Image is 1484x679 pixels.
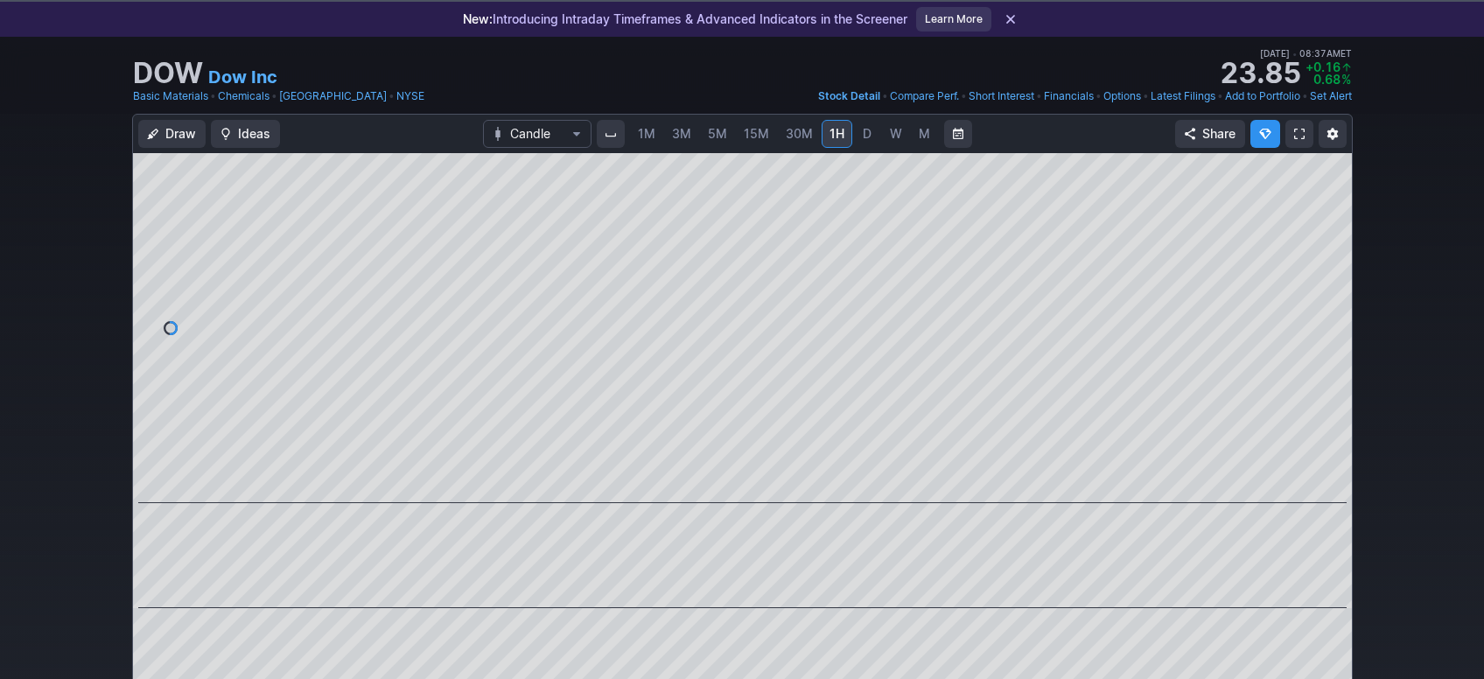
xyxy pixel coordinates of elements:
a: 1H [822,120,852,148]
button: Explore new features [1250,120,1280,148]
a: Dow Inc [208,65,277,89]
span: 30M [786,126,813,141]
span: 3M [672,126,691,141]
span: Candle [510,125,564,143]
a: Latest Filings [1151,87,1215,105]
span: Share [1202,125,1235,143]
a: 15M [736,120,777,148]
span: • [1302,87,1308,105]
span: 1H [829,126,844,141]
a: Basic Materials [133,87,208,105]
a: Learn More [916,7,991,31]
a: Chemicals [218,87,269,105]
strong: 23.85 [1220,59,1301,87]
span: +0.16 [1305,59,1340,74]
span: % [1341,72,1351,87]
span: [DATE] 08:37AM ET [1260,45,1352,61]
span: Ideas [238,125,270,143]
span: • [1217,87,1223,105]
span: 15M [744,126,769,141]
span: 1M [638,126,655,141]
a: Options [1103,87,1141,105]
p: Introducing Intraday Timeframes & Advanced Indicators in the Screener [463,10,907,28]
a: NYSE [396,87,424,105]
button: Interval [597,120,625,148]
a: Set Alert [1310,87,1352,105]
button: Share [1175,120,1245,148]
a: Financials [1044,87,1094,105]
span: 5M [708,126,727,141]
a: Compare Perf. [890,87,959,105]
button: Chart Type [483,120,591,148]
a: D [853,120,881,148]
a: Short Interest [969,87,1034,105]
span: • [961,87,967,105]
span: Draw [165,125,196,143]
span: New: [463,11,493,26]
span: • [1143,87,1149,105]
span: • [210,87,216,105]
span: • [882,87,888,105]
span: M [919,126,930,141]
a: 1M [630,120,663,148]
span: • [388,87,395,105]
a: [GEOGRAPHIC_DATA] [279,87,387,105]
button: Chart Settings [1319,120,1347,148]
a: Stock Detail [818,87,880,105]
a: 3M [664,120,699,148]
span: Latest Filings [1151,89,1215,102]
a: 30M [778,120,821,148]
span: • [1292,48,1297,59]
h1: DOW [133,59,203,87]
span: W [890,126,902,141]
a: 5M [700,120,735,148]
span: • [271,87,277,105]
span: • [1036,87,1042,105]
a: Fullscreen [1285,120,1313,148]
a: Add to Portfolio [1225,87,1300,105]
span: 0.68 [1313,72,1340,87]
span: Compare Perf. [890,89,959,102]
button: Range [944,120,972,148]
span: Stock Detail [818,89,880,102]
button: Draw [138,120,206,148]
span: • [1095,87,1102,105]
a: M [911,120,939,148]
span: D [863,126,871,141]
button: Ideas [211,120,280,148]
a: W [882,120,910,148]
